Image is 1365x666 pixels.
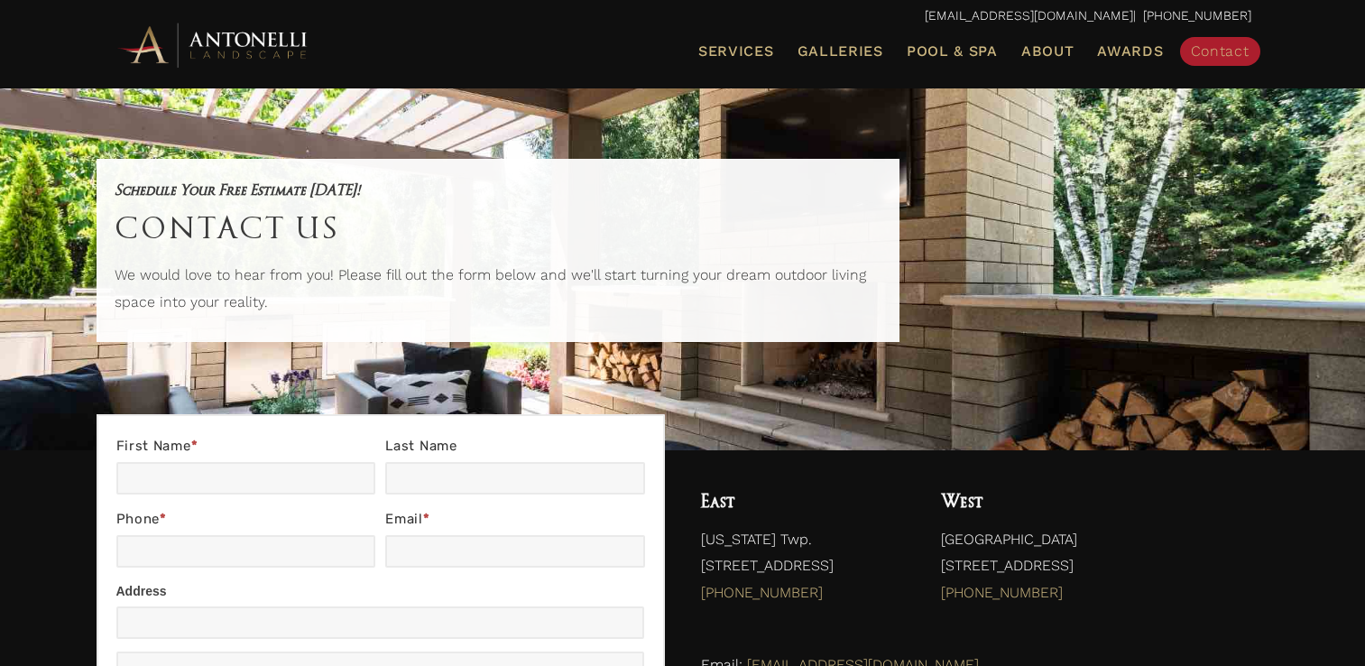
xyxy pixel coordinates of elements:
[701,526,906,615] p: [US_STATE] Twp. [STREET_ADDRESS]
[115,262,881,324] p: We would love to hear from you! Please fill out the form below and we'll start turning your dream...
[116,434,375,462] label: First Name
[116,507,375,535] label: Phone
[698,44,774,59] span: Services
[115,177,881,202] h5: Schedule Your Free Estimate [DATE]!
[691,40,781,63] a: Services
[790,40,890,63] a: Galleries
[115,20,313,69] img: Antonelli Horizontal Logo
[798,42,883,60] span: Galleries
[941,486,1250,517] h4: West
[1021,44,1074,59] span: About
[1090,40,1170,63] a: Awards
[1191,42,1250,60] span: Contact
[701,486,906,517] h4: East
[899,40,1005,63] a: Pool & Spa
[1097,42,1163,60] span: Awards
[701,584,823,601] a: [PHONE_NUMBER]
[115,5,1251,28] p: | [PHONE_NUMBER]
[1180,37,1260,66] a: Contact
[941,526,1250,615] p: [GEOGRAPHIC_DATA] [STREET_ADDRESS]
[116,580,645,606] div: Address
[907,42,998,60] span: Pool & Spa
[925,8,1133,23] a: [EMAIL_ADDRESS][DOMAIN_NAME]
[1014,40,1082,63] a: About
[115,202,881,253] h1: Contact Us
[385,507,644,535] label: Email
[941,584,1063,601] a: [PHONE_NUMBER]
[385,434,644,462] label: Last Name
